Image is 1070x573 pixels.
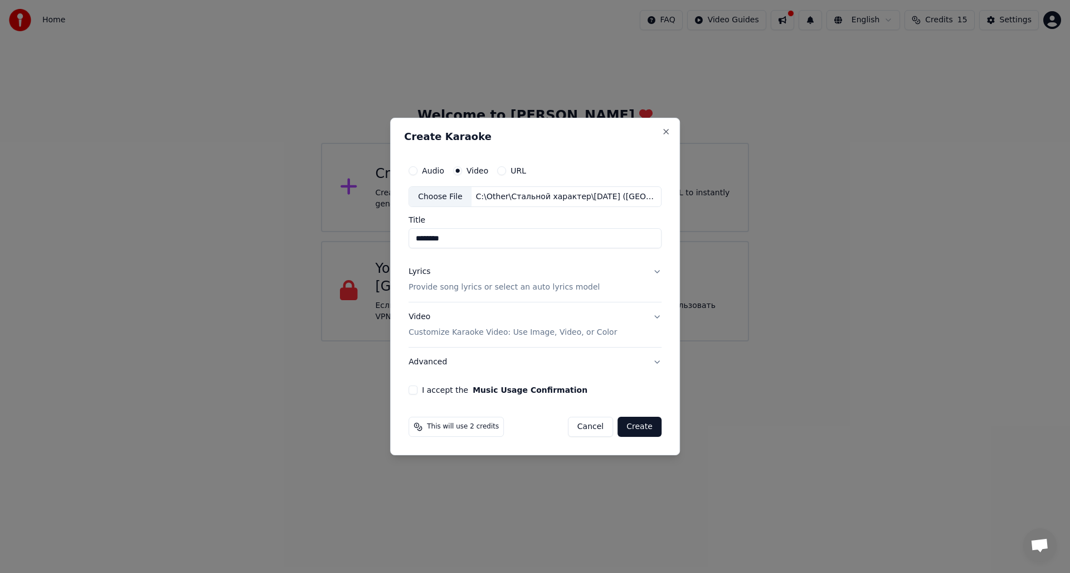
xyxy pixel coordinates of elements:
p: Provide song lyrics or select an auto lyrics model [408,282,600,293]
h2: Create Karaoke [404,132,666,142]
button: VideoCustomize Karaoke Video: Use Image, Video, or Color [408,303,662,348]
label: I accept the [422,386,587,394]
div: C:\Other\Стальной характер\[DATE] ([GEOGRAPHIC_DATA])\foto\20240727_Steel Character_Surgut\IMG_82... [471,191,661,203]
label: Audio [422,167,444,175]
button: Create [617,417,662,437]
div: Choose File [409,187,471,207]
button: Cancel [568,417,613,437]
button: Advanced [408,348,662,377]
label: Video [466,167,488,175]
label: URL [510,167,526,175]
button: I accept the [473,386,587,394]
span: This will use 2 credits [427,422,499,431]
div: Video [408,312,617,339]
div: Lyrics [408,267,430,278]
button: LyricsProvide song lyrics or select an auto lyrics model [408,258,662,302]
label: Title [408,216,662,224]
p: Customize Karaoke Video: Use Image, Video, or Color [408,327,617,338]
